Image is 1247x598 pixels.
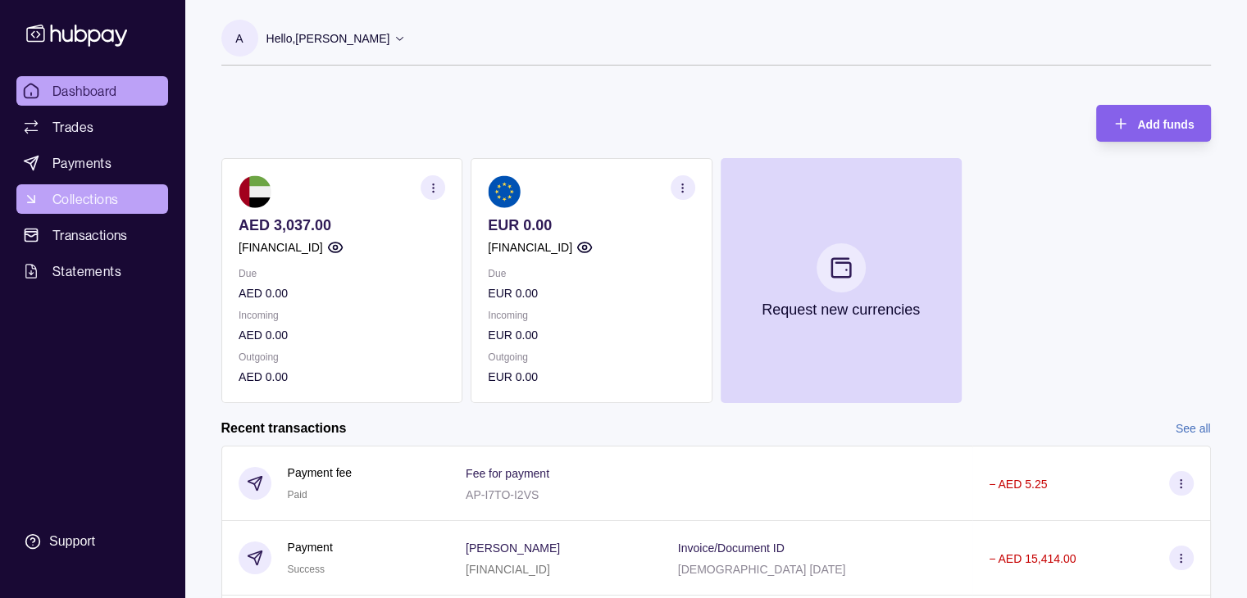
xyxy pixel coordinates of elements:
[16,112,168,142] a: Trades
[239,175,271,208] img: ae
[52,153,112,173] span: Payments
[239,368,445,386] p: AED 0.00
[488,216,694,234] p: EUR 0.00
[488,175,521,208] img: eu
[239,306,445,324] p: Incoming
[16,148,168,178] a: Payments
[239,284,445,302] p: AED 0.00
[466,467,549,480] p: Fee for payment
[239,326,445,344] p: AED 0.00
[288,489,307,501] span: Paid
[288,538,333,556] p: Payment
[239,348,445,366] p: Outgoing
[235,29,243,48] p: A
[49,532,95,550] div: Support
[488,284,694,302] p: EUR 0.00
[466,488,539,501] p: AP-I7TO-I2VS
[1137,118,1194,131] span: Add funds
[989,552,1076,565] p: − AED 15,414.00
[488,326,694,344] p: EUR 0.00
[1096,105,1210,142] button: Add funds
[16,184,168,214] a: Collections
[678,563,846,576] p: [DEMOGRAPHIC_DATA] [DATE]
[16,256,168,286] a: Statements
[466,541,560,555] p: [PERSON_NAME]
[16,524,168,559] a: Support
[488,348,694,366] p: Outgoing
[239,238,323,256] p: [FINANCIAL_ID]
[52,225,128,245] span: Transactions
[16,76,168,106] a: Dashboard
[762,301,920,319] p: Request new currencies
[1176,419,1211,437] a: See all
[52,189,118,209] span: Collections
[288,464,353,482] p: Payment fee
[678,541,785,555] p: Invoice/Document ID
[466,563,550,576] p: [FINANCIAL_ID]
[488,265,694,283] p: Due
[52,261,121,281] span: Statements
[239,216,445,234] p: AED 3,037.00
[52,117,93,137] span: Trades
[488,368,694,386] p: EUR 0.00
[488,306,694,324] p: Incoming
[488,238,572,256] p: [FINANCIAL_ID]
[52,81,117,101] span: Dashboard
[266,29,390,48] p: Hello, [PERSON_NAME]
[288,564,325,575] span: Success
[221,419,347,437] h2: Recent transactions
[239,265,445,283] p: Due
[720,158,961,403] button: Request new currencies
[16,220,168,250] a: Transactions
[989,478,1047,491] p: − AED 5.25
